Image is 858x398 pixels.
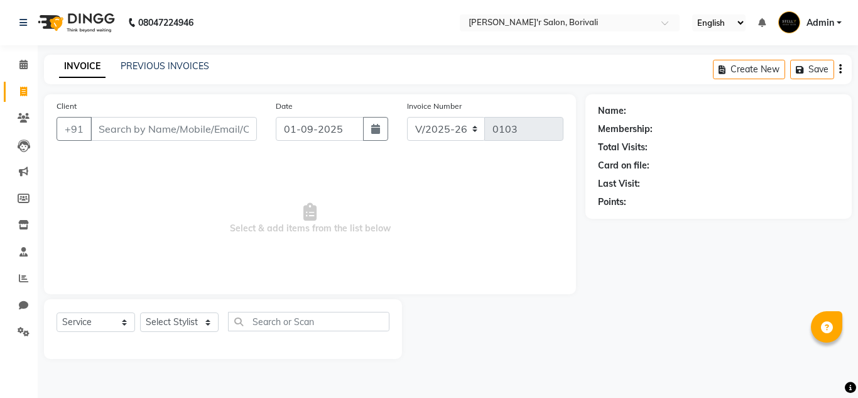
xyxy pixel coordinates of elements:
label: Invoice Number [407,101,462,112]
div: Membership: [598,123,653,136]
input: Search by Name/Mobile/Email/Code [90,117,257,141]
a: PREVIOUS INVOICES [121,60,209,72]
span: Admin [806,16,834,30]
img: Admin [778,11,800,33]
span: Select & add items from the list below [57,156,563,282]
label: Date [276,101,293,112]
button: Save [790,60,834,79]
label: Client [57,101,77,112]
img: logo [32,5,118,40]
div: Total Visits: [598,141,648,154]
iframe: chat widget [805,348,845,385]
div: Name: [598,104,626,118]
div: Points: [598,196,626,209]
div: Card on file: [598,159,649,172]
button: +91 [57,117,92,141]
b: 08047224946 [138,5,193,40]
a: INVOICE [59,55,106,78]
input: Search or Scan [228,312,389,331]
button: Create New [713,60,785,79]
div: Last Visit: [598,177,640,191]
